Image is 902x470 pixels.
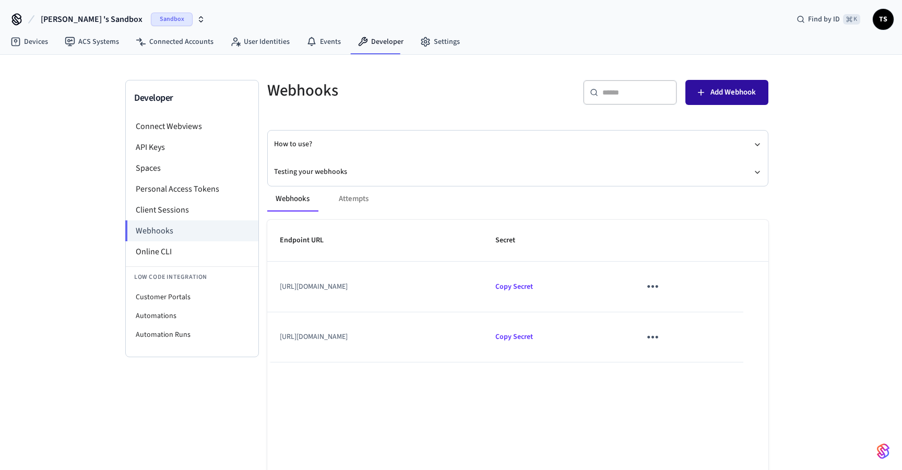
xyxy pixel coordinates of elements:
li: Client Sessions [126,199,258,220]
span: ⌘ K [843,14,860,25]
h5: Webhooks [267,80,512,101]
img: SeamLogoGradient.69752ec5.svg [877,443,889,460]
li: Customer Portals [126,288,258,307]
span: Secret [495,232,529,249]
li: Low Code Integration [126,266,258,288]
span: [PERSON_NAME] 's Sandbox [41,13,143,26]
span: Add Webhook [710,86,756,99]
span: Find by ID [808,14,840,25]
a: Settings [412,32,468,51]
a: Developer [349,32,412,51]
a: User Identities [222,32,298,51]
li: Spaces [126,158,258,179]
button: Webhooks [267,186,318,211]
a: Devices [2,32,56,51]
td: [URL][DOMAIN_NAME] [267,312,483,362]
li: Webhooks [125,220,258,241]
button: TS [873,9,894,30]
li: Personal Access Tokens [126,179,258,199]
div: ant example [267,186,768,211]
button: How to use? [274,131,762,158]
table: sticky table [267,220,768,362]
li: API Keys [126,137,258,158]
span: Copied! [495,281,533,292]
td: [URL][DOMAIN_NAME] [267,262,483,312]
h3: Developer [134,91,250,105]
span: TS [874,10,893,29]
li: Online CLI [126,241,258,262]
li: Automations [126,307,258,325]
a: Connected Accounts [127,32,222,51]
div: Find by ID⌘ K [788,10,869,29]
a: Events [298,32,349,51]
button: Testing your webhooks [274,158,762,186]
button: Add Webhook [685,80,768,105]
span: Endpoint URL [280,232,337,249]
li: Connect Webviews [126,116,258,137]
span: Copied! [495,332,533,342]
li: Automation Runs [126,325,258,344]
a: ACS Systems [56,32,127,51]
span: Sandbox [151,13,193,26]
